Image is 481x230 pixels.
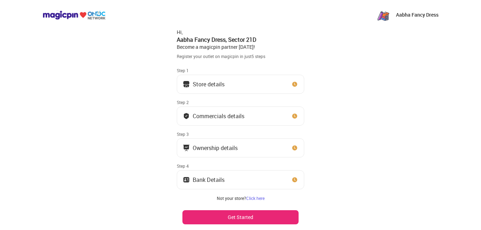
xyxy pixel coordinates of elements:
[177,163,304,169] div: Step 4
[183,144,190,151] img: commercials_icon.983f7837.svg
[193,178,225,182] div: Bank Details
[396,11,438,18] p: Aabha Fancy Dress
[291,176,298,183] img: clock_icon_new.67dbf243.svg
[291,144,298,151] img: clock_icon_new.67dbf243.svg
[291,113,298,120] img: clock_icon_new.67dbf243.svg
[177,53,304,59] div: Register your outlet on magicpin in just 5 steps
[183,176,190,183] img: ownership_icon.37569ceb.svg
[183,81,190,88] img: storeIcon.9b1f7264.svg
[177,29,304,51] div: Hi, Become a magicpin partner [DATE]!
[183,113,190,120] img: bank_details_tick.fdc3558c.svg
[376,8,390,22] img: aeKIS7wAnf5kJ7IH6lLgQGJRtz-n1bVNysEH8ftgHibhN7B-Byxh5e7IAvqQewToxeFwmleQyZruIofqWD6hqrD1OhA
[177,75,304,94] button: Store details
[193,82,225,86] div: Store details
[43,10,106,20] img: ondc-logo-new-small.8a59708e.svg
[177,107,304,126] button: Commercials details
[193,114,244,118] div: Commercials details
[177,138,304,157] button: Ownership details
[291,81,298,88] img: clock_icon_new.67dbf243.svg
[217,195,246,201] span: Not your store?
[193,146,238,150] div: Ownership details
[177,131,304,137] div: Step 3
[177,68,304,73] div: Step 1
[177,99,304,105] div: Step 2
[182,210,299,224] button: Get Started
[177,36,304,44] div: Aabha Fancy Dress , Sector 21D
[246,195,265,201] a: Click here
[177,170,304,189] button: Bank Details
